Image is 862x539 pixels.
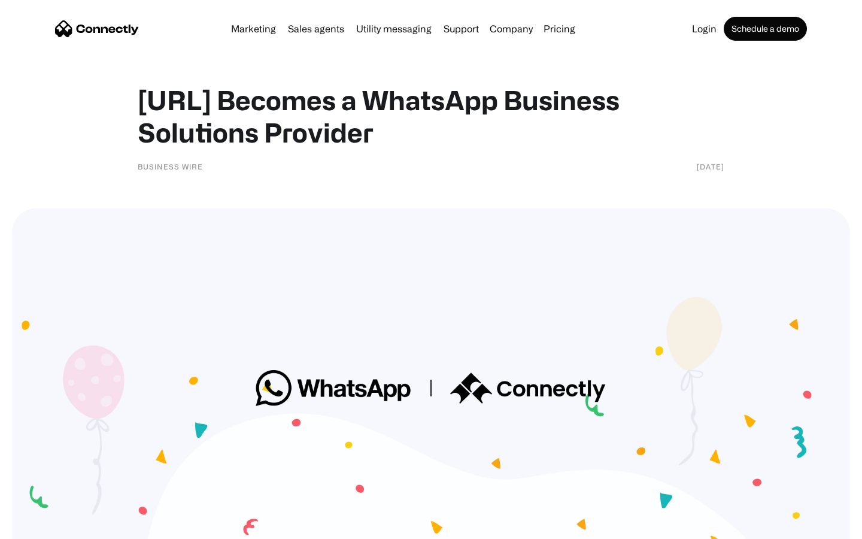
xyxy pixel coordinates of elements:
h1: [URL] Becomes a WhatsApp Business Solutions Provider [138,84,724,149]
a: Marketing [226,24,281,34]
a: Schedule a demo [724,17,807,41]
a: Sales agents [283,24,349,34]
ul: Language list [24,518,72,535]
div: Company [490,20,533,37]
a: Utility messaging [351,24,436,34]
div: [DATE] [697,161,724,172]
a: Login [687,24,721,34]
aside: Language selected: English [12,518,72,535]
a: Support [439,24,484,34]
a: Pricing [539,24,580,34]
div: Business Wire [138,161,203,172]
